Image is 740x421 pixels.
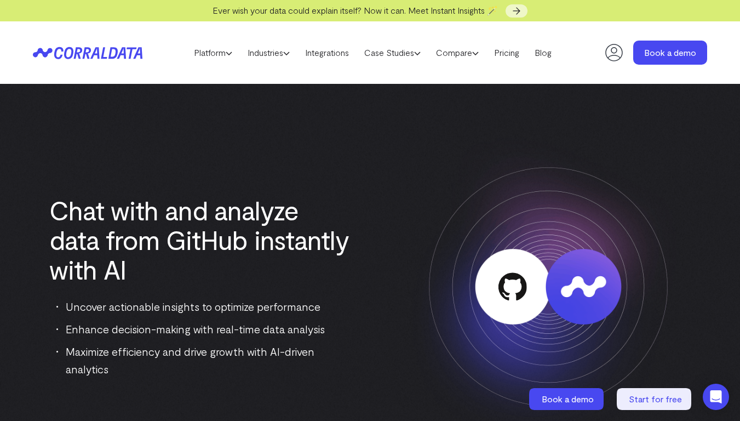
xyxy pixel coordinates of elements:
[357,44,428,61] a: Case Studies
[527,44,559,61] a: Blog
[629,394,682,404] span: Start for free
[703,384,729,410] div: Open Intercom Messenger
[529,388,606,410] a: Book a demo
[186,44,240,61] a: Platform
[56,343,351,378] li: Maximize efficiency and drive growth with AI-driven analytics
[428,44,486,61] a: Compare
[633,41,707,65] a: Book a demo
[56,320,351,338] li: Enhance decision-making with real-time data analysis
[56,298,351,315] li: Uncover actionable insights to optimize performance
[213,5,498,15] span: Ever wish your data could explain itself? Now it can. Meet Instant Insights 🪄
[297,44,357,61] a: Integrations
[240,44,297,61] a: Industries
[542,394,594,404] span: Book a demo
[49,195,351,284] h1: Chat with and analyze data from GitHub instantly with AI
[617,388,693,410] a: Start for free
[486,44,527,61] a: Pricing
